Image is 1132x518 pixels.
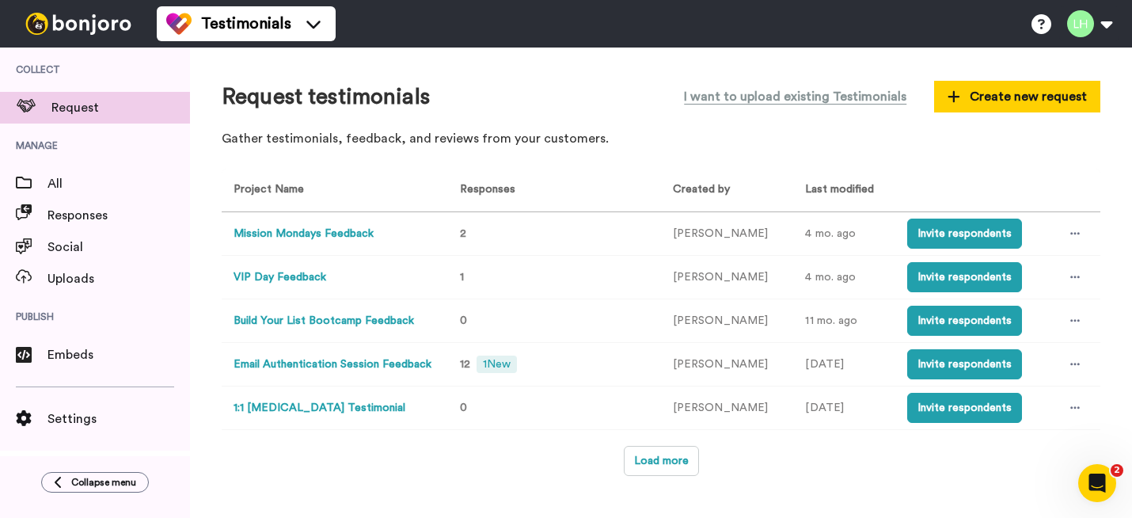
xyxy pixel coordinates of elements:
span: Uploads [47,269,190,288]
td: 4 mo. ago [793,256,895,299]
td: 11 mo. ago [793,299,895,343]
button: VIP Day Feedback [234,269,326,286]
span: Settings [47,409,190,428]
span: Collapse menu [71,476,136,489]
button: Invite respondents [907,393,1022,423]
span: Embeds [47,345,190,364]
span: Responses [454,184,515,195]
span: Testimonials [201,13,291,35]
span: 1 New [477,356,517,373]
button: Load more [624,446,699,476]
th: Project Name [222,169,442,212]
span: Create new request [948,87,1087,106]
th: Last modified [793,169,895,212]
td: [DATE] [793,343,895,387]
td: [PERSON_NAME] [661,256,793,299]
span: Request [51,98,190,117]
td: [PERSON_NAME] [661,299,793,343]
button: Invite respondents [907,306,1022,336]
button: Mission Mondays Feedback [234,226,374,242]
iframe: Intercom live chat [1078,464,1116,502]
span: 2 [460,228,466,239]
button: Invite respondents [907,219,1022,249]
button: I want to upload existing Testimonials [672,79,918,114]
td: [PERSON_NAME] [661,212,793,256]
img: tm-color.svg [166,11,192,36]
span: 1 [460,272,464,283]
button: Build Your List Bootcamp Feedback [234,313,414,329]
td: 4 mo. ago [793,212,895,256]
span: Social [47,238,190,257]
button: Invite respondents [907,262,1022,292]
td: [PERSON_NAME] [661,343,793,387]
th: Created by [661,169,793,212]
span: 0 [460,402,467,413]
span: Responses [47,206,190,225]
span: 12 [460,359,470,370]
span: All [47,174,190,193]
button: 1:1 [MEDICAL_DATA] Testimonial [234,400,405,417]
span: 0 [460,315,467,326]
span: 2 [1111,464,1123,477]
button: Email Authentication Session Feedback [234,356,431,373]
td: [PERSON_NAME] [661,387,793,430]
button: Create new request [934,81,1100,112]
button: Invite respondents [907,349,1022,379]
img: bj-logo-header-white.svg [19,13,138,35]
td: [DATE] [793,387,895,430]
span: I want to upload existing Testimonials [684,87,906,106]
p: Gather testimonials, feedback, and reviews from your customers. [222,130,1100,148]
h1: Request testimonials [222,85,430,109]
button: Collapse menu [41,472,149,493]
